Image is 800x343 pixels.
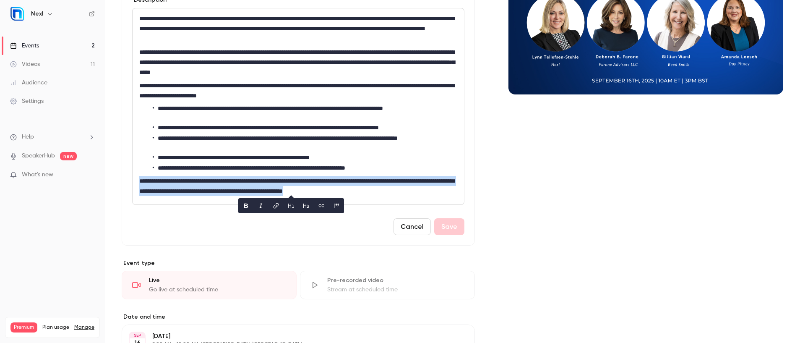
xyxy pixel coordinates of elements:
[10,60,40,68] div: Videos
[85,171,95,179] iframe: Noticeable Trigger
[132,8,464,205] section: description
[22,152,55,160] a: SpeakerHub
[10,133,95,141] li: help-dropdown-opener
[130,333,145,338] div: SEP
[22,133,34,141] span: Help
[239,199,253,212] button: bold
[330,199,343,212] button: blockquote
[393,218,431,235] button: Cancel
[10,42,39,50] div: Events
[10,322,37,333] span: Premium
[122,313,475,321] label: Date and time
[10,79,47,87] div: Audience
[300,271,475,299] div: Pre-recorded videoStream at scheduled time
[42,324,69,331] span: Plan usage
[60,152,77,160] span: new
[149,276,286,285] div: Live
[327,276,464,285] div: Pre-recorded video
[152,332,430,340] p: [DATE]
[10,7,24,21] img: Nexl
[133,8,464,204] div: editor
[122,259,475,267] p: Event type
[254,199,268,212] button: italic
[10,97,44,105] div: Settings
[122,271,297,299] div: LiveGo live at scheduled time
[327,285,464,294] div: Stream at scheduled time
[269,199,283,212] button: link
[31,10,43,18] h6: Nexl
[149,285,286,294] div: Go live at scheduled time
[22,170,53,179] span: What's new
[74,324,94,331] a: Manage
